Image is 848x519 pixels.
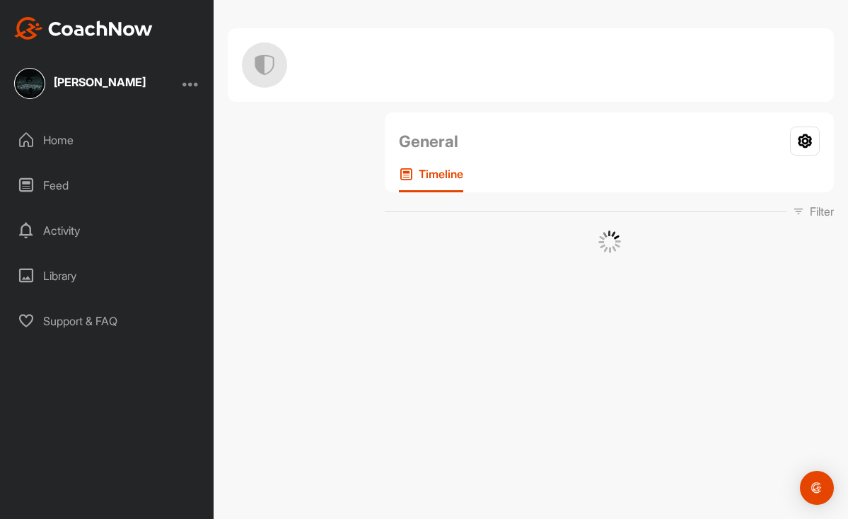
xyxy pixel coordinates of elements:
img: G6gVgL6ErOh57ABN0eRmCEwV0I4iEi4d8EwaPGI0tHgoAbU4EAHFLEQAh+QQFCgALACwIAA4AGAASAAAEbHDJSesaOCdk+8xg... [598,231,621,253]
div: Home [8,122,207,158]
div: Library [8,258,207,293]
img: group [242,42,287,88]
div: Feed [8,168,207,203]
div: Open Intercom Messenger [800,471,834,505]
img: CoachNow [14,17,153,40]
div: [PERSON_NAME] [54,76,146,88]
div: Support & FAQ [8,303,207,339]
h2: General [399,129,458,153]
img: square_93c1fe013d144a074f72f012ab329f28.jpg [14,68,45,99]
div: Activity [8,213,207,248]
p: Filter [810,203,834,220]
p: Timeline [419,167,463,181]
